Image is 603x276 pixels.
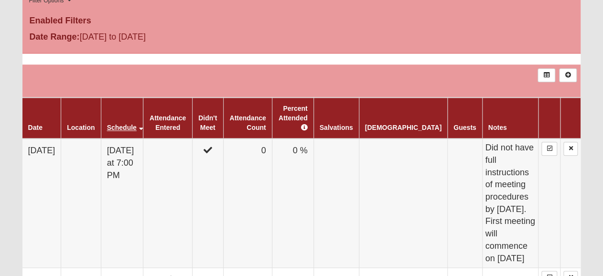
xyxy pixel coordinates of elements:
div: [DATE] to [DATE] [22,31,209,46]
a: Didn't Meet [198,114,217,131]
h4: Enabled Filters [30,16,574,26]
a: Location [67,124,95,131]
td: 0 % [272,138,313,268]
th: Salvations [313,97,359,138]
a: Alt+N [559,68,577,82]
td: 0 [223,138,272,268]
a: Date [28,124,43,131]
a: Percent Attended [279,105,308,131]
td: Did not have full instructions of meeting procedures by [DATE]. First meeting will commence on [D... [482,138,538,268]
a: Notes [488,124,507,131]
a: Attendance Entered [150,114,186,131]
label: Date Range: [30,31,80,43]
td: [DATE] at 7:00 PM [101,138,143,268]
a: Delete [563,142,578,156]
a: Attendance Count [229,114,266,131]
th: [DEMOGRAPHIC_DATA] [359,97,447,138]
a: Schedule [107,124,137,131]
td: [DATE] [22,138,61,268]
th: Guests [448,97,482,138]
a: Export to Excel [538,68,555,82]
a: Enter Attendance [541,142,557,156]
